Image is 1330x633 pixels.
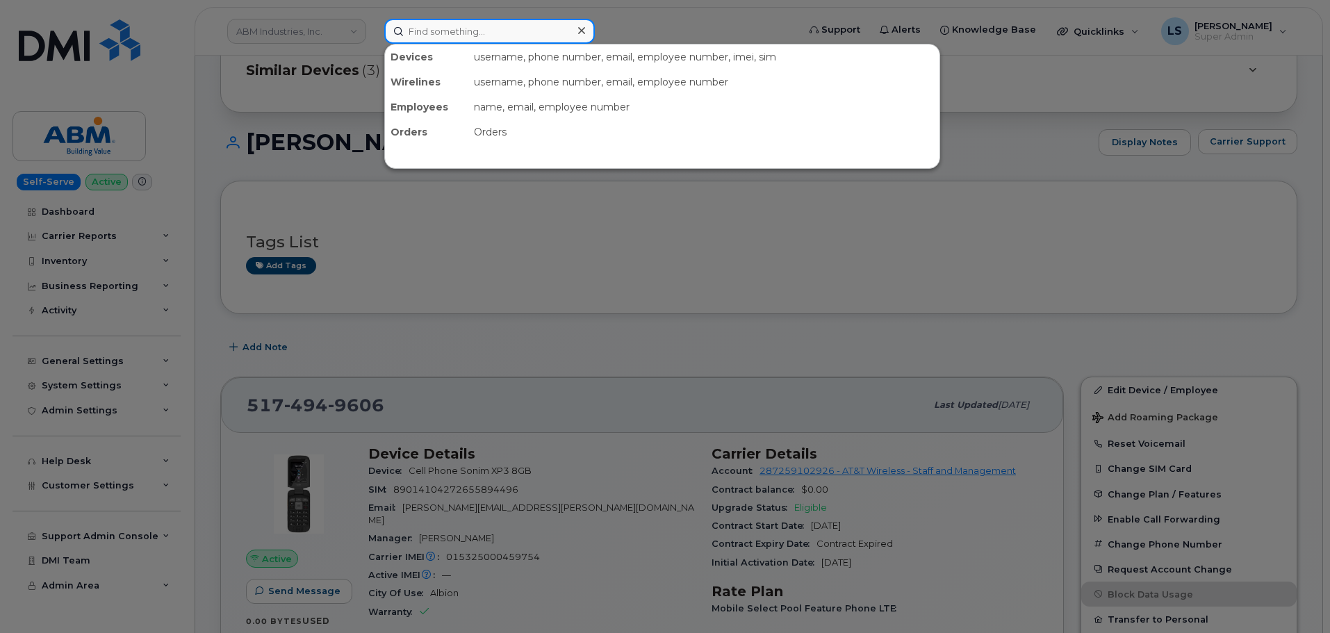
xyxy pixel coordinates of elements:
div: username, phone number, email, employee number [468,69,939,94]
div: Devices [385,44,468,69]
div: username, phone number, email, employee number, imei, sim [468,44,939,69]
div: Wirelines [385,69,468,94]
div: Employees [385,94,468,120]
div: name, email, employee number [468,94,939,120]
div: Orders [385,120,468,145]
div: Orders [468,120,939,145]
input: Find something... [384,19,595,44]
